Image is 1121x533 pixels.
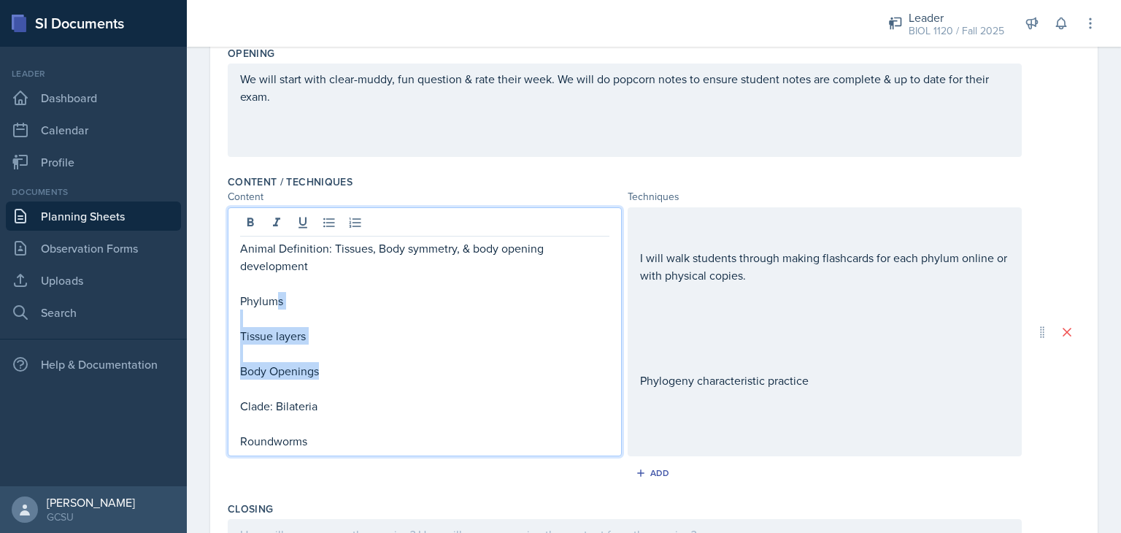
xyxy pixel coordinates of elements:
[628,189,1022,204] div: Techniques
[228,502,273,516] label: Closing
[6,202,181,231] a: Planning Sheets
[47,495,135,510] div: [PERSON_NAME]
[240,362,609,380] p: Body Openings
[909,23,1004,39] div: BIOL 1120 / Fall 2025
[6,266,181,295] a: Uploads
[240,70,1009,105] p: We will start with clear-muddy, fun question & rate their week. We will do popcorn notes to ensur...
[6,185,181,199] div: Documents
[6,147,181,177] a: Profile
[240,292,609,310] p: Phylums
[6,115,181,145] a: Calendar
[228,46,274,61] label: Opening
[640,249,1009,284] p: I will walk students through making flashcards for each phylum online or with physical copies.
[909,9,1004,26] div: Leader
[6,298,181,327] a: Search
[240,397,609,415] p: Clade: Bilateria
[240,432,609,450] p: Roundworms
[6,83,181,112] a: Dashboard
[631,462,678,484] button: Add
[228,175,353,189] label: Content / Techniques
[6,67,181,80] div: Leader
[228,189,622,204] div: Content
[240,327,609,345] p: Tissue layers
[6,350,181,379] div: Help & Documentation
[639,467,670,479] div: Add
[240,239,609,275] p: Animal Definition: Tissues, Body symmetry, & body opening development
[640,372,1009,389] p: Phylogeny characteristic practice
[47,510,135,524] div: GCSU
[6,234,181,263] a: Observation Forms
